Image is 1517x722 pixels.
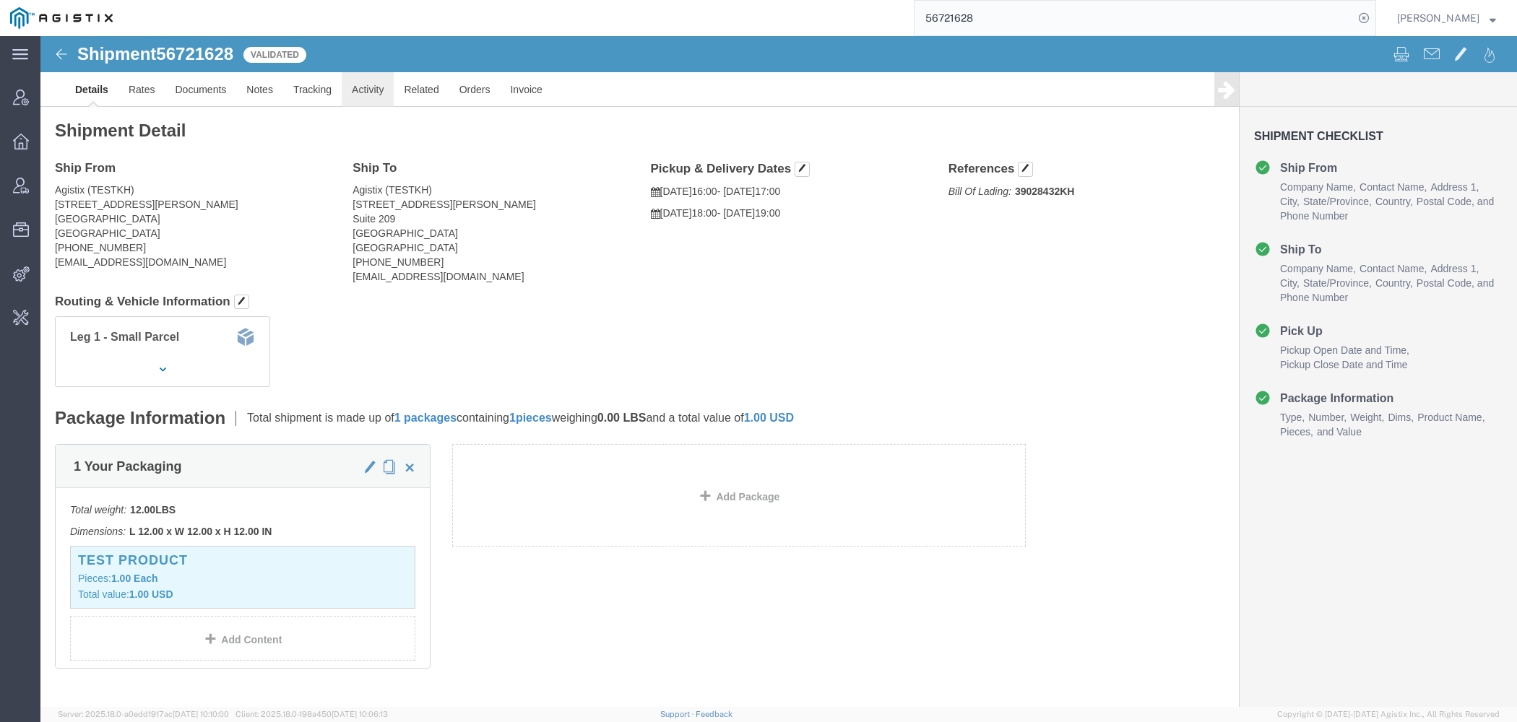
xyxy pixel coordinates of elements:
[332,710,388,718] span: [DATE] 10:06:13
[696,710,732,718] a: Feedback
[1277,708,1500,721] span: Copyright © [DATE]-[DATE] Agistix Inc., All Rights Reserved
[235,710,388,718] span: Client: 2025.18.0-198a450
[40,36,1517,707] iframe: FS Legacy Container
[1397,10,1479,26] span: Kaitlyn Hostetler
[173,710,229,718] span: [DATE] 10:10:00
[915,1,1354,35] input: Search for shipment number, reference number
[58,710,229,718] span: Server: 2025.18.0-a0edd1917ac
[10,7,113,29] img: logo
[1396,9,1497,27] button: [PERSON_NAME]
[660,710,696,718] a: Support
